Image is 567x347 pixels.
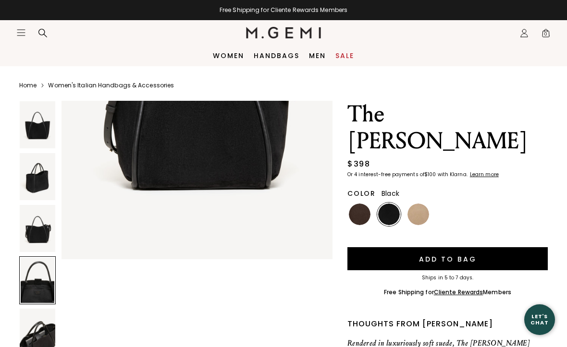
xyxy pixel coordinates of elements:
h1: The [PERSON_NAME] [347,101,548,155]
div: Thoughts from [PERSON_NAME] [347,318,548,330]
klarna-placement-style-cta: Learn more [470,171,499,178]
img: Chocolate [349,203,370,225]
a: Home [19,82,37,89]
img: The Ursula Tote [20,101,55,148]
img: The Ursula Tote [20,153,55,200]
div: $398 [347,158,370,170]
img: M.Gemi [246,27,321,38]
img: Latte [407,203,429,225]
a: Women's Italian Handbags & Accessories [48,82,174,89]
a: Learn more [469,172,499,178]
div: Free Shipping for Members [384,288,511,296]
h2: Color [347,190,376,197]
img: Black [378,203,400,225]
span: 0 [541,30,551,40]
a: Men [309,52,326,60]
span: Black [382,189,399,198]
button: Add to Bag [347,247,548,270]
a: Women [213,52,244,60]
klarna-placement-style-amount: $100 [424,171,436,178]
div: Ships in 5 to 7 days. [347,275,548,281]
button: Open site menu [16,28,26,37]
div: Let's Chat [524,313,555,325]
a: Handbags [254,52,299,60]
a: Cliente Rewards [434,288,483,296]
a: Sale [335,52,354,60]
img: The Ursula Tote [20,205,55,252]
klarna-placement-style-body: with Klarna [438,171,469,178]
klarna-placement-style-body: Or 4 interest-free payments of [347,171,424,178]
